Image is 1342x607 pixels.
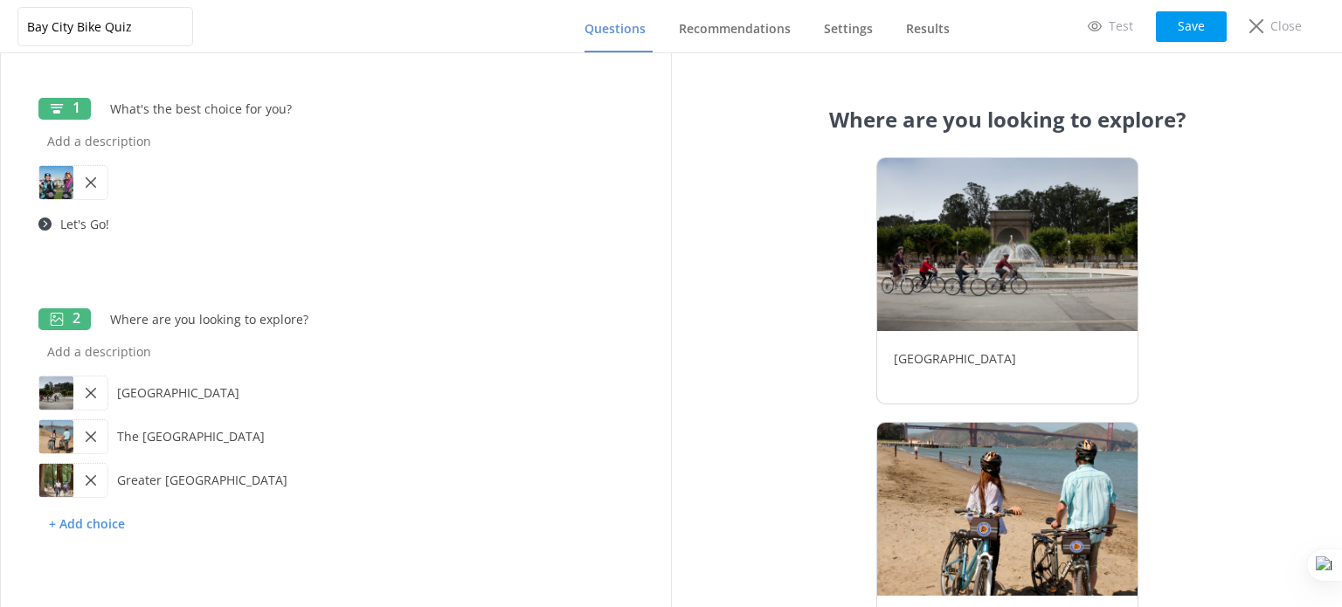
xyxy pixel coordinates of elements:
[101,300,520,339] input: Add a title
[38,308,91,330] div: 2
[585,20,646,38] span: Questions
[829,106,1186,133] h1: Where are you looking to explore?
[101,89,520,128] input: Add a title
[876,157,1138,332] img: 853-1758156404.jpg
[52,204,633,244] input: Add a call to action
[906,20,950,38] span: Results
[38,509,135,540] p: + Add choice
[108,373,607,412] input: Add a description
[679,20,791,38] span: Recommendations
[108,417,607,456] input: Add a description
[38,121,633,161] input: Add a description
[1076,11,1145,41] a: Test
[1156,11,1227,42] button: Save
[38,98,91,120] div: 1
[38,332,633,371] input: Add a description
[894,349,1121,369] p: [GEOGRAPHIC_DATA]
[1109,17,1133,36] p: Test
[876,422,1138,597] img: 853-1758156483.jpg
[1270,17,1302,36] p: Close
[824,20,873,38] span: Settings
[108,460,607,500] input: Add a description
